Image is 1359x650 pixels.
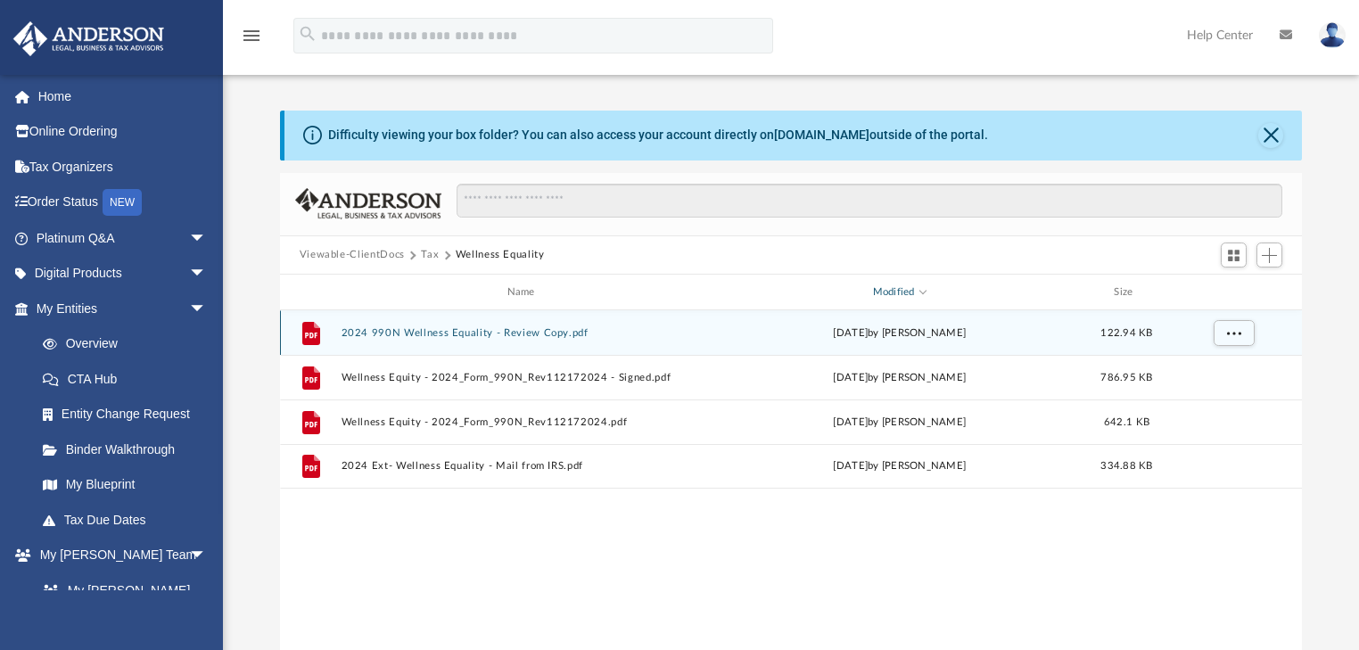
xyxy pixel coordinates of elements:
span: arrow_drop_down [189,220,225,257]
a: Entity Change Request [25,397,234,432]
a: Home [12,78,234,114]
span: 122.94 KB [1100,328,1152,338]
div: [DATE] by [PERSON_NAME] [716,415,1083,431]
span: arrow_drop_down [189,538,225,574]
div: Size [1091,284,1162,300]
button: Add [1256,243,1283,267]
div: by [PERSON_NAME] [716,325,1083,341]
span: 786.95 KB [1100,373,1152,383]
button: 2024 Ext- Wellness Equality - Mail from IRS.pdf [341,461,708,473]
a: [DOMAIN_NAME] [774,128,869,142]
span: [DATE] [833,328,868,338]
input: Search files and folders [457,184,1282,218]
i: menu [241,25,262,46]
a: My [PERSON_NAME] Teamarrow_drop_down [12,538,225,573]
a: menu [241,34,262,46]
button: Wellness Equity - 2024_Form_990N_Rev112172024 - Signed.pdf [341,372,708,383]
button: Tax [421,247,439,263]
a: Digital Productsarrow_drop_down [12,256,234,292]
span: 334.88 KB [1100,462,1152,472]
a: Binder Walkthrough [25,432,234,467]
button: More options [1213,320,1254,347]
i: search [298,24,317,44]
a: Tax Organizers [12,149,234,185]
span: 642.1 KB [1104,417,1149,427]
div: [DATE] by [PERSON_NAME] [716,459,1083,475]
button: Wellness Equality [456,247,545,263]
button: Switch to Grid View [1221,243,1248,267]
button: Wellness Equity - 2024_Form_990N_Rev112172024.pdf [341,416,708,428]
div: Difficulty viewing your box folder? You can also access your account directly on outside of the p... [328,126,988,144]
a: Tax Due Dates [25,502,234,538]
div: NEW [103,189,142,216]
img: User Pic [1319,22,1346,48]
div: Name [340,284,707,300]
button: Viewable-ClientDocs [300,247,405,263]
div: [DATE] by [PERSON_NAME] [716,370,1083,386]
a: My [PERSON_NAME] Team [25,572,216,629]
div: Modified [715,284,1083,300]
a: Online Ordering [12,114,234,150]
span: arrow_drop_down [189,256,225,292]
button: 2024 990N Wellness Equality - Review Copy.pdf [341,327,708,339]
span: arrow_drop_down [189,291,225,327]
a: Order StatusNEW [12,185,234,221]
a: CTA Hub [25,361,234,397]
a: My Blueprint [25,467,225,503]
a: My Entitiesarrow_drop_down [12,291,234,326]
a: Overview [25,326,234,362]
div: id [287,284,332,300]
a: Platinum Q&Aarrow_drop_down [12,220,234,256]
div: id [1170,284,1295,300]
img: Anderson Advisors Platinum Portal [8,21,169,56]
button: Close [1258,123,1283,148]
